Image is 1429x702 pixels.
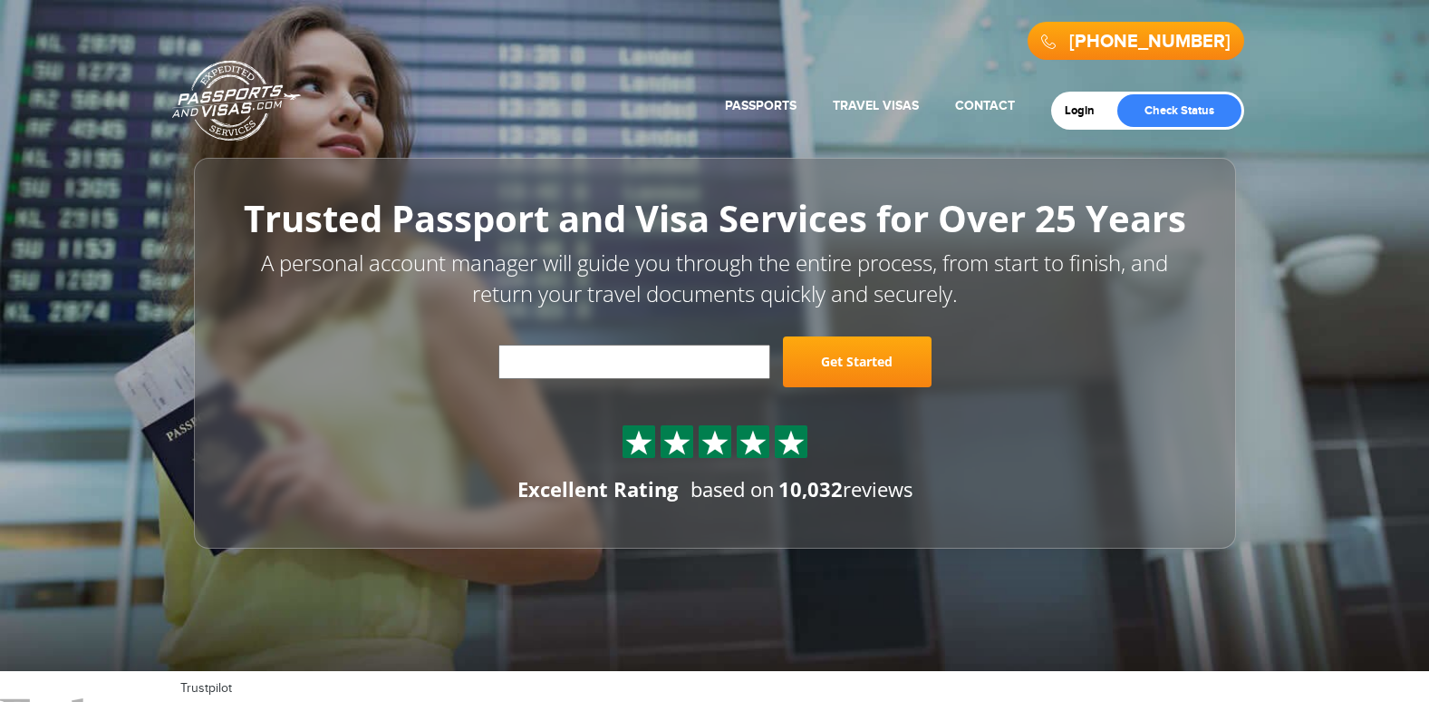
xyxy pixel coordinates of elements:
[517,476,678,504] div: Excellent Rating
[625,429,652,456] img: Sprite St
[725,98,797,113] a: Passports
[833,98,919,113] a: Travel Visas
[235,199,1195,239] h1: Trusted Passport and Visa Services for Over 25 Years
[783,337,932,388] a: Get Started
[955,98,1015,113] a: Contact
[739,429,767,456] img: Sprite St
[690,476,775,503] span: based on
[172,60,301,141] a: Passports & [DOMAIN_NAME]
[180,681,232,696] a: Trustpilot
[1069,31,1231,53] a: [PHONE_NUMBER]
[663,429,690,456] img: Sprite St
[777,429,805,456] img: Sprite St
[778,476,912,503] span: reviews
[701,429,729,456] img: Sprite St
[1065,103,1107,118] a: Login
[235,248,1195,310] p: A personal account manager will guide you through the entire process, from start to finish, and r...
[1117,94,1241,127] a: Check Status
[778,476,843,503] strong: 10,032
